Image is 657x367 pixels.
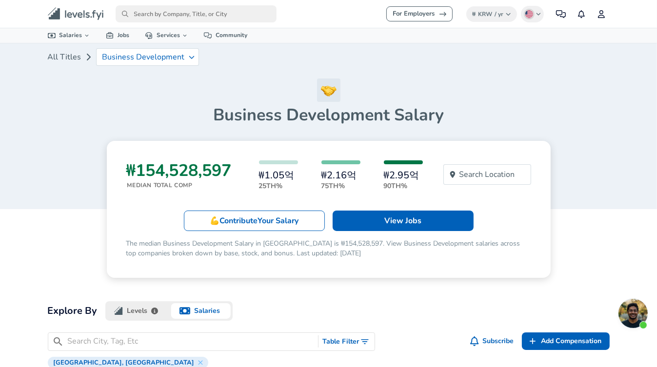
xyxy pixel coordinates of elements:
span: ₩ [472,10,476,18]
span: [GEOGRAPHIC_DATA], [GEOGRAPHIC_DATA] [50,359,199,367]
a: For Employers [386,6,453,21]
h1: Business Development Salary [48,105,610,125]
button: Subscribe [468,332,518,350]
img: English (US) [525,10,533,18]
span: KRW [478,10,492,18]
nav: primary [36,4,621,24]
p: Search Location [459,169,515,180]
p: 25th% [259,181,298,191]
p: 90th% [384,181,423,191]
h3: ₩154,528,597 [126,160,232,181]
h6: ₩1.05억 [259,170,298,181]
a: Jobs [98,28,137,42]
p: 75th% [321,181,360,191]
a: All Titles [48,47,81,67]
img: Business Development Icon [317,78,340,102]
button: Toggle Search Filters [319,333,375,351]
a: Salaries [40,28,99,42]
button: levels.fyi logoLevels [105,301,169,321]
a: Services [137,28,196,42]
a: Community [196,28,255,42]
span: Add Compensation [541,335,602,348]
img: levels.fyi logo [114,307,123,315]
span: Your Salary [258,215,299,226]
a: View Jobs [333,211,474,231]
h6: ₩2.16억 [321,170,360,181]
button: ₩KRW/ yr [466,6,517,22]
div: 채팅 열기 [618,299,648,328]
p: The median Business Development Salary in [GEOGRAPHIC_DATA] is ₩154,528,597. View Business Develo... [126,239,531,258]
span: / yr [495,10,503,18]
input: Search City, Tag, Etc [68,335,315,348]
button: English (US) [521,6,544,22]
button: salaries [169,301,233,321]
a: 💪ContributeYour Salary [184,211,325,231]
p: Business Development [102,53,185,61]
p: 💪 Contribute [210,215,299,227]
input: Search by Company, Title, or City [116,5,277,22]
a: Add Compensation [522,332,610,350]
p: Median Total Comp [127,181,232,190]
h6: ₩2.95억 [384,170,423,181]
h2: Explore By [48,303,98,319]
p: View Jobs [384,215,421,227]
